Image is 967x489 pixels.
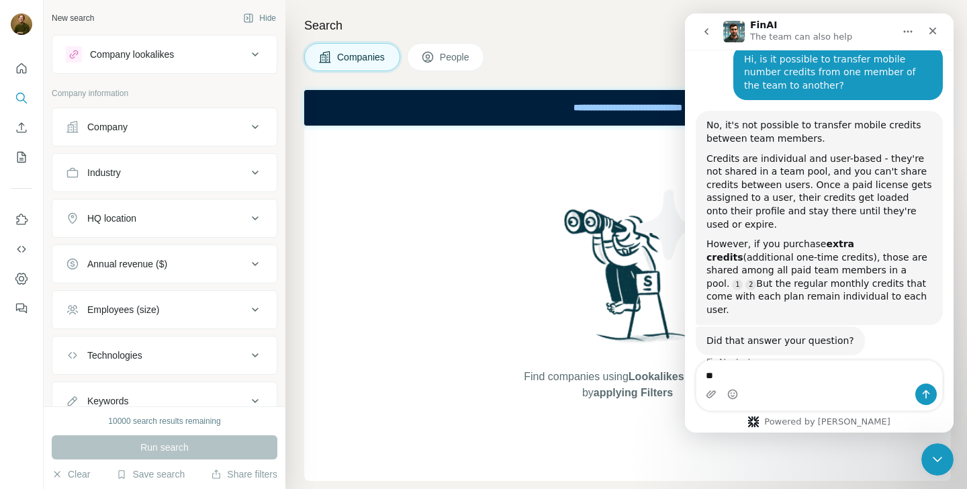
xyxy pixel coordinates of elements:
img: Avatar [11,13,32,35]
button: Feedback [11,296,32,320]
div: HQ location [87,212,136,225]
button: Company lookalikes [52,38,277,71]
button: Save search [116,468,185,481]
button: Search [11,86,32,110]
div: Technologies [87,349,142,362]
button: Industry [52,157,277,189]
button: Keywords [52,385,277,417]
button: Quick start [11,56,32,81]
button: Use Surfe on LinkedIn [11,208,32,232]
button: Share filters [211,468,277,481]
h4: Search [304,16,951,35]
span: applying Filters [594,387,673,398]
div: Industry [87,166,121,179]
div: Company lookalikes [90,48,174,61]
iframe: Intercom live chat [921,443,954,476]
button: Enrich CSV [11,116,32,140]
button: Employees (size) [52,294,277,326]
img: Surfe Illustration - Stars [628,179,749,300]
button: Hide [234,8,285,28]
button: Use Surfe API [11,237,32,261]
button: Company [52,111,277,143]
img: Surfe Illustration - Woman searching with binoculars [558,206,698,355]
iframe: Intercom live chat [685,13,954,433]
span: Lookalikes search [629,371,722,382]
div: Keywords [87,394,128,408]
button: Dashboard [11,267,32,291]
div: New search [52,12,94,24]
div: Company [87,120,128,134]
p: Company information [52,87,277,99]
iframe: Banner [304,90,951,126]
span: People [440,50,471,64]
button: HQ location [52,202,277,234]
div: Employees (size) [87,303,159,316]
span: Companies [337,50,386,64]
div: Annual revenue ($) [87,257,167,271]
button: My lists [11,145,32,169]
button: Technologies [52,339,277,371]
span: Find companies using or by [520,369,735,401]
div: 10000 search results remaining [108,415,220,427]
button: Clear [52,468,90,481]
button: Annual revenue ($) [52,248,277,280]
